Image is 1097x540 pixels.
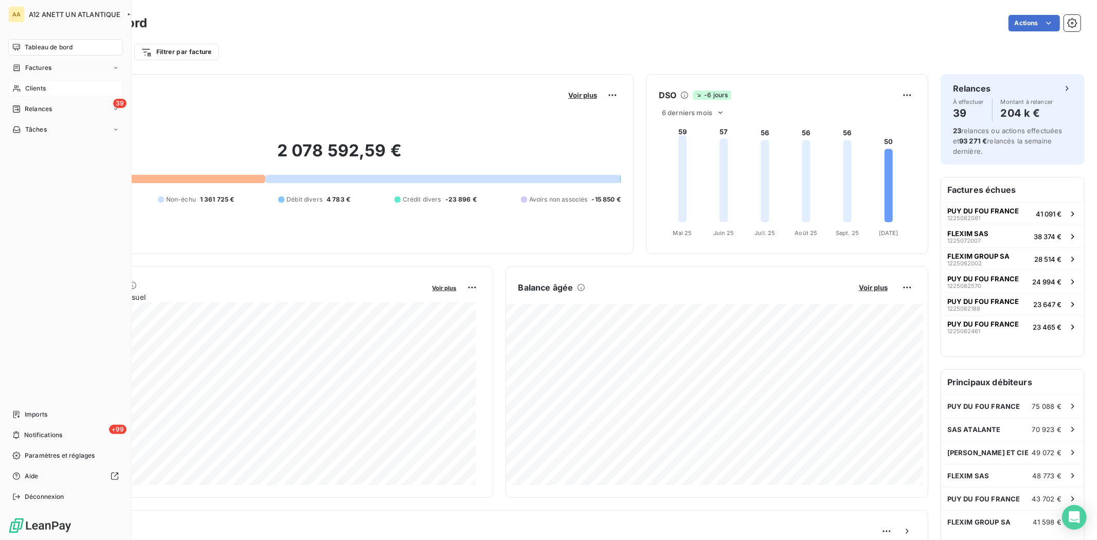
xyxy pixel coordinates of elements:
[25,125,47,134] span: Tâches
[673,229,692,237] tspan: Mai 25
[1034,232,1062,241] span: 38 374 €
[1033,300,1062,309] span: 23 647 €
[1033,472,1062,480] span: 48 773 €
[941,225,1084,247] button: FLEXIM SAS122507200738 374 €
[445,195,477,204] span: -23 896 €
[565,91,600,100] button: Voir plus
[1032,425,1062,434] span: 70 923 €
[568,91,597,99] span: Voir plus
[659,89,676,101] h6: DSO
[947,207,1019,215] span: PUY DU FOU FRANCE
[947,297,1019,305] span: PUY DU FOU FRANCE
[947,238,981,244] span: 1225072007
[856,283,891,292] button: Voir plus
[429,283,460,292] button: Voir plus
[795,229,818,237] tspan: Août 25
[947,275,1019,283] span: PUY DU FOU FRANCE
[947,320,1019,328] span: PUY DU FOU FRANCE
[592,195,621,204] span: -15 850 €
[1032,278,1062,286] span: 24 994 €
[8,6,25,23] div: AA
[953,127,1063,155] span: relances ou actions effectuées et relancés la semaine dernière.
[134,44,219,60] button: Filtrer par facture
[25,43,73,52] span: Tableau de bord
[947,283,981,289] span: 1225082570
[947,252,1010,260] span: FLEXIM GROUP SA
[1036,210,1062,218] span: 41 091 €
[947,425,1001,434] span: SAS ATALANTE
[1033,323,1062,331] span: 23 465 €
[25,410,47,419] span: Imports
[25,63,51,73] span: Factures
[1034,255,1062,263] span: 28 514 €
[754,229,775,237] tspan: Juil. 25
[947,260,982,266] span: 1225062002
[403,195,441,204] span: Crédit divers
[947,215,980,221] span: 1225082081
[25,472,39,481] span: Aide
[941,293,1084,315] button: PUY DU FOU FRANCE122508218823 647 €
[529,195,588,204] span: Avoirs non associés
[1032,495,1062,503] span: 43 702 €
[859,283,888,292] span: Voir plus
[200,195,235,204] span: 1 361 725 €
[25,84,46,93] span: Clients
[1032,402,1062,410] span: 75 088 €
[953,99,984,105] span: À effectuer
[8,517,72,534] img: Logo LeanPay
[24,430,62,440] span: Notifications
[58,292,425,302] span: Chiffre d'affaires mensuel
[953,105,984,121] h4: 39
[25,451,95,460] span: Paramètres et réglages
[941,370,1084,394] h6: Principaux débiteurs
[662,109,712,117] span: 6 derniers mois
[166,195,196,204] span: Non-échu
[1001,99,1053,105] span: Montant à relancer
[941,270,1084,293] button: PUY DU FOU FRANCE122508257024 994 €
[836,229,859,237] tspan: Sept. 25
[1033,518,1062,526] span: 41 598 €
[941,247,1084,270] button: FLEXIM GROUP SA122506200228 514 €
[941,177,1084,202] h6: Factures échues
[29,10,120,19] span: A12 ANETT UN ATLANTIQUE
[947,495,1020,503] span: PUY DU FOU FRANCE
[109,425,127,434] span: +99
[25,104,52,114] span: Relances
[433,284,457,292] span: Voir plus
[327,195,350,204] span: 4 783 €
[58,140,621,171] h2: 2 078 592,59 €
[953,127,961,135] span: 23
[1062,505,1087,530] div: Open Intercom Messenger
[1001,105,1053,121] h4: 204 k €
[1009,15,1060,31] button: Actions
[947,328,980,334] span: 1225082461
[947,305,980,312] span: 1225082188
[953,82,991,95] h6: Relances
[1032,448,1062,457] span: 49 072 €
[947,472,990,480] span: FLEXIM SAS
[8,468,123,484] a: Aide
[713,229,734,237] tspan: Juin 25
[941,202,1084,225] button: PUY DU FOU FRANCE122508208141 091 €
[693,91,731,100] span: -6 jours
[947,229,988,238] span: FLEXIM SAS
[947,448,1029,457] span: [PERSON_NAME] ET CIE
[941,315,1084,338] button: PUY DU FOU FRANCE122508246123 465 €
[25,492,64,501] span: Déconnexion
[113,99,127,108] span: 39
[286,195,322,204] span: Débit divers
[959,137,987,145] span: 93 271 €
[518,281,573,294] h6: Balance âgée
[879,229,898,237] tspan: [DATE]
[947,402,1020,410] span: PUY DU FOU FRANCE
[947,518,1011,526] span: FLEXIM GROUP SA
